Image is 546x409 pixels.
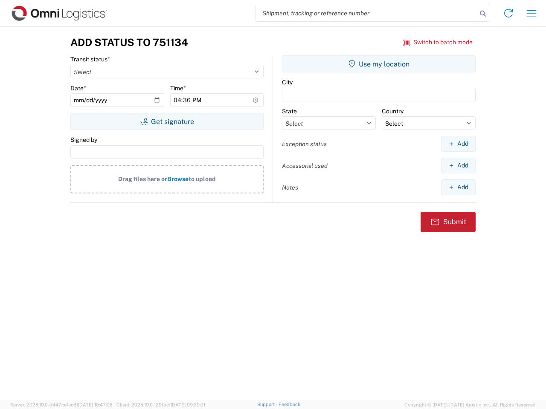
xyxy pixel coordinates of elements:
[282,55,476,72] button: Use my location
[421,212,476,232] button: Submit
[382,107,404,115] label: Country
[282,184,298,191] label: Notes
[441,179,476,195] button: Add
[282,162,328,170] label: Accessorial used
[404,401,536,409] span: Copyright © [DATE]-[DATE] Agistix Inc., All Rights Reserved
[171,402,205,407] span: [DATE] 09:39:01
[282,140,327,148] label: Exception status
[78,402,113,407] span: [DATE] 10:47:06
[189,176,216,182] span: to upload
[257,402,279,407] a: Support
[10,402,113,407] span: Server: 2025.19.0-d447cefac8f
[70,113,264,130] button: Get signature
[441,136,476,152] button: Add
[70,84,86,92] label: Date
[70,136,97,144] label: Signed by
[118,176,167,182] span: Drag files here or
[282,107,297,115] label: State
[256,5,477,21] input: Shipment, tracking or reference number
[70,36,188,49] h3: Add Status to 751134
[70,55,110,63] label: Transit status
[282,78,293,86] label: City
[116,402,205,407] span: Client: 2025.19.0-129fbcf
[403,35,473,49] button: Switch to batch mode
[167,176,189,182] span: Browse
[170,84,186,92] label: Time
[279,402,300,407] a: Feedback
[441,158,476,173] button: Add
